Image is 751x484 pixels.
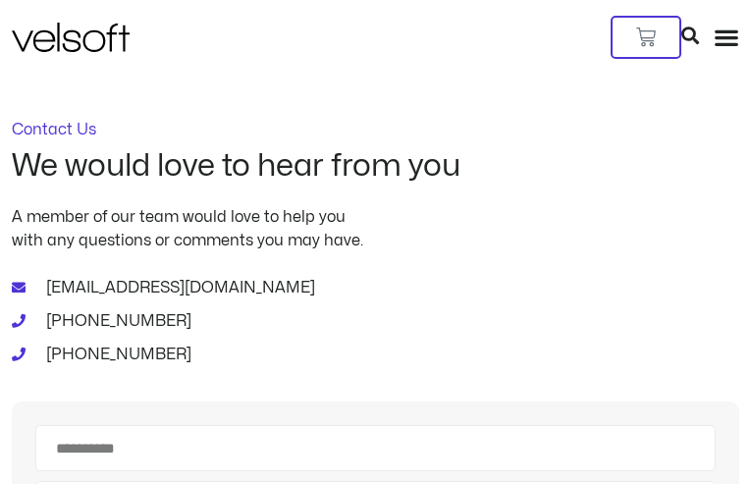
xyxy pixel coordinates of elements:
[12,122,739,137] p: Contact Us
[41,276,315,299] span: [EMAIL_ADDRESS][DOMAIN_NAME]
[41,343,191,366] span: [PHONE_NUMBER]
[12,205,739,252] p: A member of our team would love to help you with any questions or comments you may have.
[41,309,191,333] span: [PHONE_NUMBER]
[12,149,739,183] h2: We would love to hear from you
[12,276,739,299] a: [EMAIL_ADDRESS][DOMAIN_NAME]
[714,25,739,50] div: Menu Toggle
[12,23,130,52] img: Velsoft Training Materials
